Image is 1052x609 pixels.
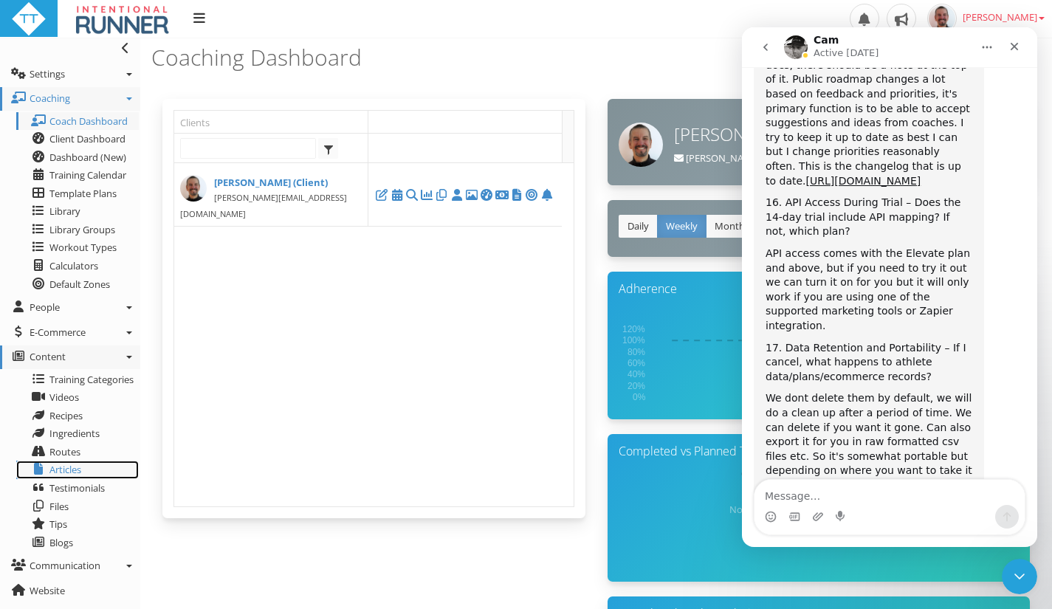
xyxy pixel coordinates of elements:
[706,215,761,238] a: Monthly
[405,187,419,201] a: Activity Search
[633,392,646,402] text: 0%
[16,275,139,294] a: Default Zones
[419,187,434,201] a: Performance
[180,111,368,133] a: Clients
[674,151,916,165] span: Email
[30,350,66,363] span: Content
[450,187,464,201] a: Profile
[495,187,509,201] a: Account
[374,187,389,201] a: Edit Client
[49,481,105,495] span: Testimonials
[16,388,139,407] a: Videos
[622,324,645,334] text: 120%
[30,92,70,105] span: Coaching
[16,515,139,534] a: Tips
[622,335,645,345] text: 100%
[151,45,591,69] h3: Coaching Dashboard
[49,517,67,531] span: Tips
[49,114,128,128] span: Coach Dashboard
[30,300,60,314] span: People
[49,187,117,200] span: Template Plans
[49,241,117,254] span: Workout Types
[49,500,69,513] span: Files
[49,132,126,145] span: Client Dashboard
[16,498,139,516] a: Files
[16,166,139,185] a: Training Calendar
[628,347,645,357] text: 80%
[16,443,139,461] a: Routes
[180,175,362,190] a: [PERSON_NAME] (Client)
[319,139,337,158] span: select
[49,259,98,272] span: Calculators
[49,278,110,291] span: Default Zones
[49,409,83,422] span: Recipes
[16,479,139,498] a: Testimonials
[30,67,65,80] span: Settings
[49,427,100,440] span: Ingredients
[16,112,139,131] a: Coach Dashboard
[16,185,139,203] a: Template Plans
[524,187,539,201] a: Training Zones
[16,257,139,275] a: Calculators
[927,4,957,33] img: f8fe0c634f4026adfcfc8096b3aed953
[180,192,347,219] small: [PERSON_NAME][EMAIL_ADDRESS][DOMAIN_NAME]
[628,369,645,379] text: 40%
[16,534,139,552] a: Blogs
[30,326,86,339] span: E-Commerce
[49,536,73,549] span: Blogs
[49,390,79,404] span: Videos
[619,215,658,238] a: Daily
[49,168,126,182] span: Training Calendar
[389,187,404,201] a: Training Calendar
[49,204,80,218] span: Library
[16,407,139,425] a: Recipes
[16,221,139,239] a: Library Groups
[16,461,139,479] a: Articles
[619,283,1020,296] h3: Adherence
[49,463,81,476] span: Articles
[49,151,126,164] span: Dashboard (New)
[30,584,65,597] span: Website
[628,381,645,391] text: 20%
[434,187,449,201] a: Files
[464,187,479,201] a: Progress images
[963,10,1045,24] span: [PERSON_NAME]
[16,202,139,221] a: Library
[742,27,1037,547] iframe: Intercom live chat
[49,445,80,458] span: Routes
[16,238,139,257] a: Workout Types
[30,559,100,572] span: Communication
[509,187,524,201] a: Submitted Forms
[16,148,139,167] a: Dashboard (New)
[597,503,1042,517] div: No data available for selected date range
[1002,559,1037,594] iframe: Intercom live chat
[539,187,554,201] a: Notifications
[674,122,866,146] span: [PERSON_NAME] (Client)
[657,215,707,238] a: Weekly
[11,1,47,37] img: ttbadgewhite_48x48.png
[16,130,139,148] a: Client Dashboard
[49,223,115,236] span: Library Groups
[479,187,494,201] a: Client Training Dashboard
[69,1,175,37] img: IntentionalRunnerlogoClientPortalandLoginPage.jpg
[49,373,134,386] span: Training Categories
[628,358,645,368] text: 60%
